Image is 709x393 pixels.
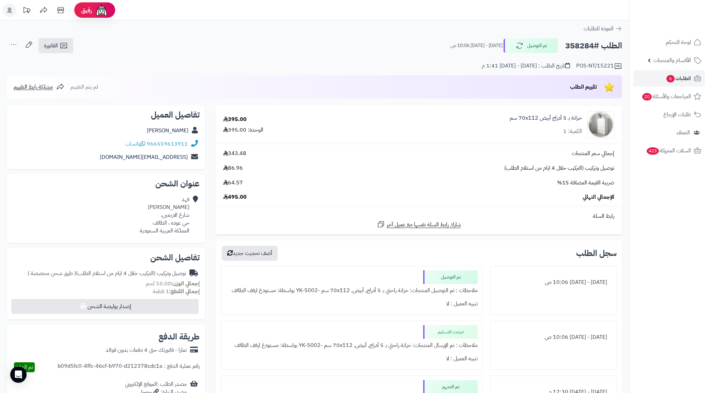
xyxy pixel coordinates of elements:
div: تم التوصيل [423,270,478,284]
div: Open Intercom Messenger [10,366,27,383]
span: إجمالي سعر المنتجات [572,150,614,157]
div: رقم عملية الدفع : b09d5fc0-4ffc-46cf-b970-d212378cdc1a [58,362,200,372]
span: السلات المتروكة [646,146,691,155]
a: [EMAIL_ADDRESS][DOMAIN_NAME] [100,153,188,161]
h2: عنوان الشحن [12,180,200,188]
span: لوحة التحكم [666,37,691,47]
small: 1 قطعة [153,287,200,296]
a: خزانة بـ 5 أدراج أبيض ‎70x112 سم‏ [510,114,582,122]
div: خرجت للتسليم [423,325,478,339]
span: 6 [666,75,675,82]
span: مشاركة رابط التقييم [14,83,53,91]
div: تنبيه العميل : لا [225,297,478,311]
h2: تفاصيل العميل [12,111,200,119]
strong: إجمالي القطع: [169,287,200,296]
span: 20 [642,93,652,101]
span: الأقسام والمنتجات [653,56,691,65]
span: طلبات الإرجاع [663,110,691,119]
h2: الطلب #358284 [565,39,622,53]
span: رفيق [81,6,92,14]
span: تم الدفع [16,363,33,371]
div: POS-NT/15221 [576,62,622,70]
h2: طريقة الدفع [158,333,200,341]
div: رابط السلة [218,212,619,220]
a: طلبات الإرجاع [633,106,705,123]
div: ملاحظات : تم الإرسال المنتجات: خزانة راحتي بـ 5 أدراج, أبيض, ‎70x112 سم‏ -YK-5002 بواسطة: مستودع ... [225,339,478,352]
button: أضف تحديث جديد [222,246,278,261]
a: العملاء [633,124,705,141]
small: [DATE] - [DATE] 10:06 ص [450,42,503,49]
a: شارك رابط السلة نفسها مع عميل آخر [377,220,461,229]
div: الكمية: 1 [563,127,582,135]
span: لم يتم التقييم [71,83,98,91]
span: العودة للطلبات [584,25,614,33]
div: [DATE] - [DATE] 10:06 ص [494,276,612,289]
span: 64.57 [223,179,243,187]
span: توصيل وتركيب (التركيب خلال 4 ايام من استلام الطلب) [504,164,614,172]
span: شارك رابط السلة نفسها مع عميل آخر [387,221,461,229]
img: ai-face.png [95,3,108,17]
span: الفاتورة [44,42,58,50]
div: تنبيه العميل : لا [225,352,478,365]
small: 10.00 كجم [146,279,200,288]
div: تمارا - فاتورتك حتى 4 دفعات بدون فوائد [106,346,187,354]
a: واتساب [125,140,145,148]
img: 1747726680-1724661648237-1702540482953-8486464545656-90x90.jpg [587,111,614,138]
a: تحديثات المنصة [18,3,35,19]
h3: سجل الطلب [576,249,617,257]
a: الطلبات6 [633,70,705,87]
span: تقييم الطلب [570,83,597,91]
div: 395.00 [223,116,247,123]
h2: تفاصيل الشحن [12,254,200,262]
span: 423 [647,147,659,155]
button: إصدار بوليصة الشحن [11,299,199,314]
a: الفاتورة [38,38,73,53]
a: السلات المتروكة423 [633,142,705,159]
span: ضريبة القيمة المضافة 15% [557,179,614,187]
span: ( طرق شحن مخصصة ) [28,269,76,277]
span: 343.48 [223,150,246,157]
div: فهد [PERSON_NAME] شارع الاربعين، حي عوده ، الطائف المملكة العربية السعودية [140,196,189,235]
span: المراجعات والأسئلة [642,92,691,101]
span: 86.96 [223,164,243,172]
a: لوحة التحكم [633,34,705,50]
div: الوحدة: 395.00 [223,126,263,134]
a: 966559613911 [147,140,188,148]
div: [DATE] - [DATE] 10:06 ص [494,331,612,344]
div: تاريخ الطلب : [DATE] - [DATE] 1:41 م [482,62,570,70]
span: العملاء [677,128,690,137]
a: العودة للطلبات [584,25,622,33]
a: المراجعات والأسئلة20 [633,88,705,105]
span: الإجمالي النهائي [583,193,614,201]
div: توصيل وتركيب (التركيب خلال 4 ايام من استلام الطلب) [28,270,186,277]
div: ملاحظات : تم التوصيل المنتجات: خزانة راحتي بـ 5 أدراج, أبيض, ‎70x112 سم‏ -YK-5002 بواسطة: مستودع ... [225,284,478,297]
strong: إجمالي الوزن: [171,279,200,288]
img: logo-2.png [663,17,703,31]
button: تم التوصيل [504,39,558,53]
a: [PERSON_NAME] [147,126,188,135]
a: مشاركة رابط التقييم [14,83,64,91]
span: الطلبات [666,74,691,83]
span: 495.00 [223,193,247,201]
